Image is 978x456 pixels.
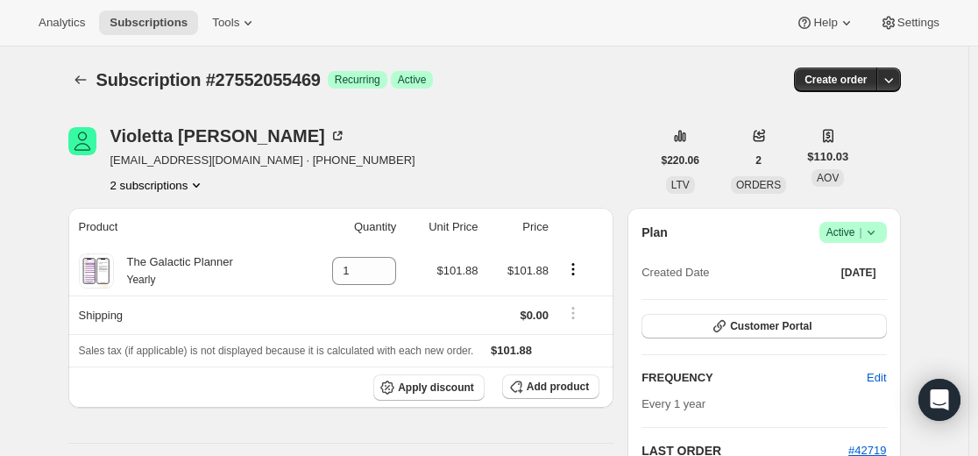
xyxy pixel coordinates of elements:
span: Create order [804,73,867,87]
button: Tools [202,11,267,35]
th: Product [68,208,301,246]
span: $110.03 [807,148,848,166]
th: Quantity [301,208,402,246]
button: Create order [794,68,877,92]
th: Price [484,208,554,246]
span: Active [826,224,880,241]
span: Created Date [641,264,709,281]
small: Yearly [127,274,156,286]
button: Customer Portal [641,314,886,338]
button: Subscriptions [68,68,93,92]
span: Active [398,73,427,87]
button: $220.06 [651,148,710,173]
th: Shipping [68,296,301,334]
span: LTV [671,179,690,191]
h2: FREQUENCY [641,369,867,387]
span: $220.06 [662,153,699,167]
th: Unit Price [401,208,483,246]
div: Violetta [PERSON_NAME] [110,127,346,145]
span: Customer Portal [730,319,811,333]
button: Add product [502,374,599,399]
h2: Plan [641,224,668,241]
span: $0.00 [520,309,549,322]
div: Open Intercom Messenger [918,379,960,421]
span: Violetta Jaskula [68,127,96,155]
span: Tools [212,16,239,30]
img: product img [81,253,111,289]
span: Recurring [335,73,380,87]
span: [DATE] [841,266,876,280]
span: $101.88 [437,264,478,277]
span: Settings [897,16,939,30]
button: 2 [745,148,772,173]
button: [DATE] [831,260,887,285]
button: Product actions [559,260,587,279]
span: Edit [867,369,886,387]
span: Every 1 year [641,397,705,410]
span: | [859,225,861,239]
span: Apply discount [398,381,474,395]
button: Shipping actions [559,303,587,323]
span: [EMAIL_ADDRESS][DOMAIN_NAME] · [PHONE_NUMBER] [110,152,415,169]
button: Subscriptions [99,11,198,35]
div: The Galactic Planner [114,253,233,289]
span: Analytics [39,16,85,30]
button: Help [785,11,865,35]
span: Add product [527,380,589,394]
button: Apply discount [373,374,485,401]
span: ORDERS [736,179,781,191]
span: Subscriptions [110,16,188,30]
button: Settings [869,11,950,35]
button: Edit [856,364,896,392]
span: $101.88 [491,344,532,357]
button: Analytics [28,11,96,35]
span: Sales tax (if applicable) is not displayed because it is calculated with each new order. [79,345,474,357]
button: Product actions [110,176,206,194]
span: AOV [817,172,839,184]
span: $101.88 [507,264,549,277]
span: Help [813,16,837,30]
span: Subscription #27552055469 [96,70,321,89]
span: 2 [755,153,762,167]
